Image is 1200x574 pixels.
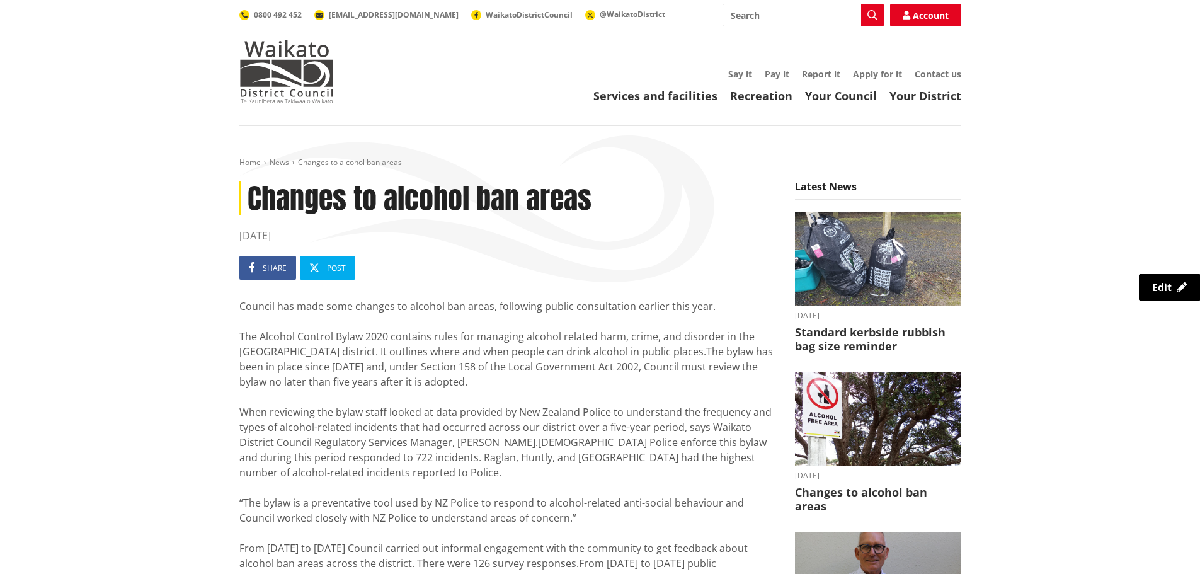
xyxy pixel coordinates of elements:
h5: Latest News [795,181,961,200]
time: [DATE] [239,228,776,243]
a: Recreation [730,88,792,103]
a: Pay it [765,68,789,80]
div: The Alcohol Control Bylaw 2020 contains rules for managing alcohol related harm, crime, and disor... [239,329,776,389]
h3: Changes to alcohol ban areas [795,486,961,513]
div: Council has made some changes to alcohol ban areas, following public consultation earlier this year. [239,299,776,314]
a: Account [890,4,961,26]
a: @WaikatoDistrict [585,9,665,20]
span: 0800 492 452 [254,9,302,20]
time: [DATE] [795,472,961,479]
a: [DATE] Changes to alcohol ban areas [795,372,961,514]
a: Post [300,256,355,280]
span: [DEMOGRAPHIC_DATA] Police enforce this bylaw and during this period responded to 722 incidents. R... [239,435,767,479]
span: Changes to alcohol ban areas [298,157,402,168]
img: Waikato District Council - Te Kaunihera aa Takiwaa o Waikato [239,40,334,103]
a: Edit [1139,274,1200,301]
span: Share [263,263,287,273]
a: Services and facilities [593,88,717,103]
img: 20250825_074435 [795,212,961,306]
a: Home [239,157,261,168]
nav: breadcrumb [239,158,961,168]
h3: Standard kerbside rubbish bag size reminder [795,326,961,353]
span: @WaikatoDistrict [600,9,665,20]
input: Search input [723,4,884,26]
a: Report it [802,68,840,80]
a: [EMAIL_ADDRESS][DOMAIN_NAME] [314,9,459,20]
img: Alcohol Control Bylaw adopted - August 2025 (2) [795,372,961,466]
span: The bylaw has been in place since [DATE] and, under Section 158 of the Local Government Act 2002,... [239,345,773,389]
div: “The bylaw is a preventative tool used by NZ Police to respond to alcohol-related anti-social beh... [239,495,776,525]
a: Your Council [805,88,877,103]
a: [DATE] Standard kerbside rubbish bag size reminder [795,212,961,353]
a: News [270,157,289,168]
span: WaikatoDistrictCouncil [486,9,573,20]
a: WaikatoDistrictCouncil [471,9,573,20]
time: [DATE] [795,312,961,319]
a: Your District [889,88,961,103]
span: [EMAIL_ADDRESS][DOMAIN_NAME] [329,9,459,20]
a: Share [239,256,296,280]
span: Post [327,263,346,273]
a: 0800 492 452 [239,9,302,20]
a: Contact us [915,68,961,80]
a: Apply for it [853,68,902,80]
h1: Changes to alcohol ban areas [239,181,776,215]
div: When reviewing the bylaw staff looked at data provided by New Zealand Police to understand the fr... [239,405,776,480]
a: Say it [728,68,752,80]
span: Edit [1152,280,1172,294]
